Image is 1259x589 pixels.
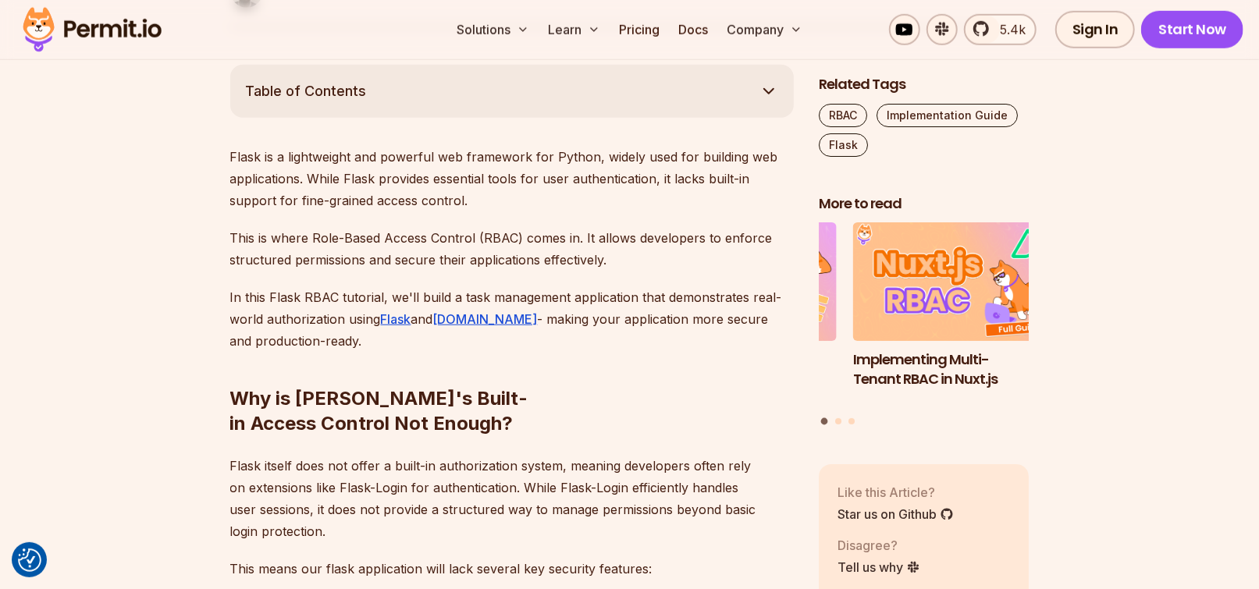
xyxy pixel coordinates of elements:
a: Start Now [1141,11,1243,48]
a: Sign In [1055,11,1136,48]
a: Flask [381,311,411,327]
span: 5.4k [990,20,1026,39]
button: Consent Preferences [18,548,41,572]
img: Implementing Multi-Tenant RBAC in Nuxt.js [853,223,1064,342]
h2: Related Tags [819,75,1030,94]
h2: Why is [PERSON_NAME]'s Built-in Access Control Not Enough? [230,324,794,436]
p: Flask itself does not offer a built-in authorization system, meaning developers often rely on ext... [230,455,794,542]
span: Table of Contents [246,80,367,102]
a: RBAC [819,104,867,127]
a: Docs [672,14,714,45]
div: Posts [819,223,1030,428]
h3: Implementing Multi-Tenant RBAC in Nuxt.js [853,350,1064,389]
h2: More to read [819,194,1030,214]
img: Permit logo [16,3,169,56]
button: Table of Contents [230,65,794,118]
button: Company [720,14,809,45]
img: Policy-Based Access Control (PBAC) Isn’t as Great as You Think [626,223,837,342]
p: Like this Article? [838,483,954,502]
button: Go to slide 2 [835,418,841,424]
p: Flask is a lightweight and powerful web framework for Python, widely used for building web applic... [230,146,794,211]
p: This means our flask application will lack several key security features: [230,558,794,580]
li: 1 of 3 [853,223,1064,409]
p: Disagree? [838,536,920,555]
button: Go to slide 3 [848,418,855,424]
button: Go to slide 1 [821,418,828,425]
li: 3 of 3 [626,223,837,409]
a: Pricing [613,14,666,45]
h3: Policy-Based Access Control (PBAC) Isn’t as Great as You Think [626,350,837,408]
a: Star us on Github [838,505,954,523]
a: 5.4k [964,14,1037,45]
a: Tell us why [838,558,920,577]
a: Flask [819,133,868,157]
a: [DOMAIN_NAME] [433,311,538,327]
p: In this Flask RBAC tutorial, we'll build a task management application that demonstrates real-wor... [230,286,794,352]
img: Revisit consent button [18,548,41,572]
button: Learn [542,14,606,45]
a: Implementation Guide [877,104,1018,127]
p: This is where Role-Based Access Control (RBAC) comes in. It allows developers to enforce structur... [230,227,794,271]
button: Solutions [450,14,535,45]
